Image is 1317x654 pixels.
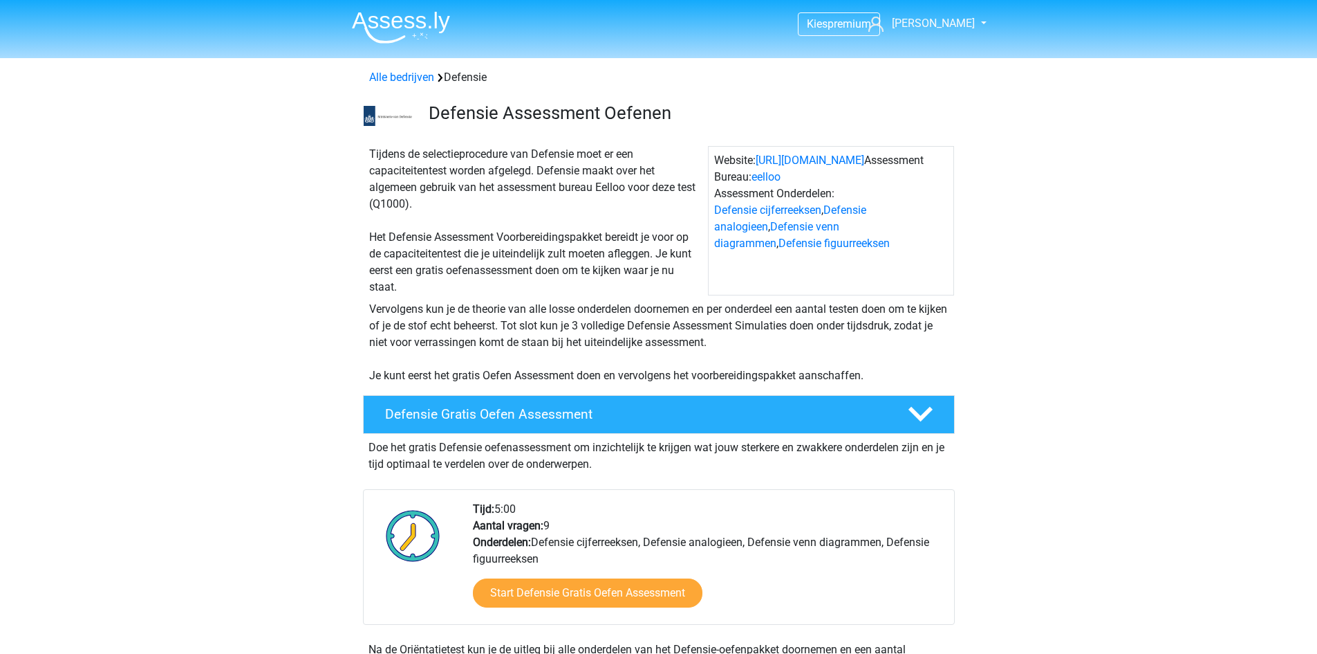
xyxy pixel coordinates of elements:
img: Assessly [352,11,450,44]
div: Doe het gratis Defensie oefenassessment om inzichtelijk te krijgen wat jouw sterkere en zwakkere ... [363,434,955,473]
a: eelloo [751,170,781,183]
a: Defensie Gratis Oefen Assessment [357,395,960,434]
b: Onderdelen: [473,536,531,549]
a: Start Defensie Gratis Oefen Assessment [473,579,702,608]
img: Klok [378,501,448,570]
div: 5:00 9 Defensie cijferreeksen, Defensie analogieen, Defensie venn diagrammen, Defensie figuurreeksen [463,501,953,624]
a: Defensie venn diagrammen [714,220,839,250]
a: Defensie figuurreeksen [778,237,890,250]
b: Tijd: [473,502,494,516]
a: Kiespremium [798,15,879,33]
div: Defensie [364,69,954,86]
span: premium [828,17,871,30]
a: [URL][DOMAIN_NAME] [756,154,864,167]
a: [PERSON_NAME] [863,15,976,32]
a: Alle bedrijven [369,71,434,84]
h4: Defensie Gratis Oefen Assessment [385,406,886,422]
h3: Defensie Assessment Oefenen [429,102,944,124]
a: Defensie cijferreeksen [714,203,821,217]
b: Aantal vragen: [473,519,543,532]
a: Defensie analogieen [714,203,866,233]
span: Kies [807,17,828,30]
div: Website: Assessment Bureau: Assessment Onderdelen: , , , [708,146,954,296]
span: [PERSON_NAME] [892,17,975,30]
div: Tijdens de selectieprocedure van Defensie moet er een capaciteitentest worden afgelegd. Defensie ... [364,146,708,296]
div: Vervolgens kun je de theorie van alle losse onderdelen doornemen en per onderdeel een aantal test... [364,301,954,384]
